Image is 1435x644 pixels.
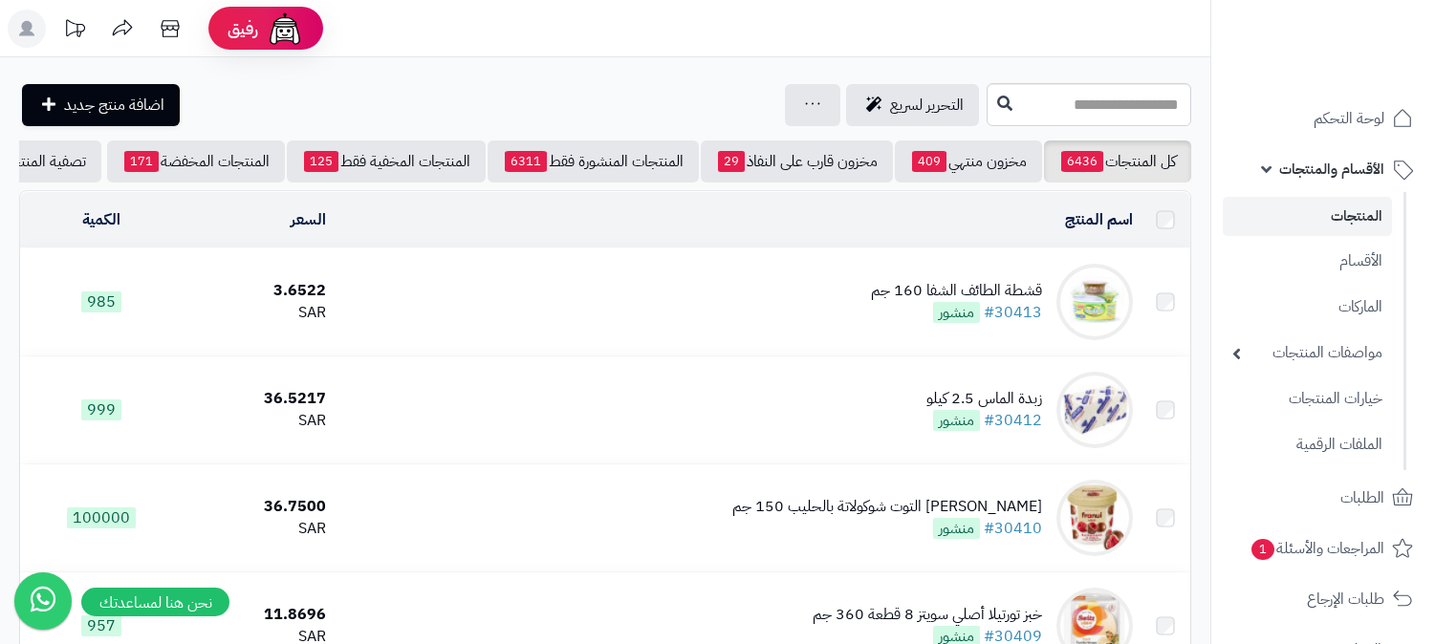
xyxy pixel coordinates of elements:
div: 3.6522 [191,280,326,302]
span: 1 [1251,539,1274,560]
span: رفيق [228,17,258,40]
a: خيارات المنتجات [1223,378,1392,419]
span: المراجعات والأسئلة [1250,535,1384,562]
a: #30412 [984,409,1042,432]
div: SAR [191,518,326,540]
a: مواصفات المنتجات [1223,333,1392,374]
span: 409 [912,151,946,172]
span: منشور [933,302,980,323]
span: 100000 [67,507,136,528]
div: خبز تورتيلا أصلي سويتز 8 قطعة 360 جم [813,604,1042,626]
span: 985 [81,291,121,312]
span: 6311 [505,151,547,172]
a: طلبات الإرجاع [1223,576,1424,622]
span: لوحة التحكم [1314,105,1384,132]
div: زبدة الماس 2.5 كيلو [926,388,1042,410]
a: المنتجات المنشورة فقط6311 [488,140,699,182]
a: تحديثات المنصة [51,10,98,53]
span: 6436 [1061,151,1103,172]
a: الطلبات [1223,475,1424,521]
span: الأقسام والمنتجات [1279,156,1384,182]
a: المنتجات المخفضة171 [107,140,285,182]
span: 29 [718,151,745,172]
img: قشطة الطائف الشفا 160 جم [1056,264,1133,340]
span: 999 [81,399,121,420]
a: المراجعات والأسئلة1 [1223,526,1424,571]
a: الكمية [82,208,120,231]
div: 36.7500 [191,496,326,518]
a: الماركات [1223,287,1392,328]
div: SAR [191,302,326,324]
a: #30410 [984,517,1042,540]
span: منشور [933,518,980,539]
div: قشطة الطائف الشفا 160 جم [871,280,1042,302]
a: كل المنتجات6436 [1044,140,1191,182]
a: #30413 [984,301,1042,324]
span: طلبات الإرجاع [1307,586,1384,612]
span: 125 [304,151,338,172]
a: السعر [291,208,326,231]
img: زبدة الماس 2.5 كيلو [1056,372,1133,448]
a: مخزون قارب على النفاذ29 [701,140,893,182]
img: أيس كريم فراوني التوت شوكولاتة بالحليب 150 جم [1056,480,1133,556]
span: الطلبات [1340,484,1384,511]
span: منشور [933,410,980,431]
img: logo-2.png [1305,51,1417,91]
a: المنتجات [1223,197,1392,236]
a: المنتجات المخفية فقط125 [287,140,486,182]
a: اضافة منتج جديد [22,84,180,126]
a: مخزون منتهي409 [895,140,1042,182]
span: اضافة منتج جديد [64,94,164,117]
div: 36.5217 [191,388,326,410]
div: 11.8696 [191,604,326,626]
img: ai-face.png [266,10,304,48]
a: اسم المنتج [1065,208,1133,231]
div: SAR [191,410,326,432]
a: الملفات الرقمية [1223,424,1392,465]
a: الأقسام [1223,241,1392,282]
span: 171 [124,151,159,172]
a: لوحة التحكم [1223,96,1424,141]
div: [PERSON_NAME] التوت شوكولاتة بالحليب 150 جم [732,496,1042,518]
span: 957 [81,615,121,636]
a: التحرير لسريع [846,84,979,126]
span: التحرير لسريع [890,94,964,117]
